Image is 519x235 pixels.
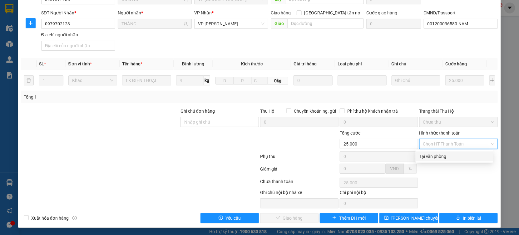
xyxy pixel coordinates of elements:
span: plus [332,216,337,221]
input: Cước giao hàng [366,19,421,29]
span: [PERSON_NAME] chuyển hoàn [391,215,451,222]
input: R [234,77,252,84]
div: Tổng: 1 [24,94,200,100]
div: Ghi chú nội bộ nhà xe [260,189,339,198]
th: Loại phụ phí [335,58,389,70]
span: Yêu cầu [225,215,241,222]
div: CMND/Passport [424,9,498,16]
span: Khác [72,76,114,85]
span: plus [26,21,35,26]
button: delete [24,75,34,85]
input: VD: Bàn, Ghế [122,75,171,85]
input: Tên người nhận [121,20,182,27]
span: In biên lai [463,215,481,222]
span: Cước hàng [445,61,467,66]
span: Giao [271,18,287,28]
span: Phí thu hộ khách nhận trả [345,108,400,115]
div: SĐT Người Nhận [41,9,115,16]
span: kg [204,75,210,85]
div: Giảm giá [259,166,339,176]
button: checkGiao hàng [260,213,319,223]
button: printerIn biên lai [439,213,498,223]
input: Địa chỉ của người nhận [41,41,115,51]
span: 0kg [268,77,288,84]
input: D [215,77,234,84]
div: Tại văn phòng [419,153,489,160]
span: SL [39,61,44,66]
div: Chưa thanh toán [259,178,339,189]
input: Dọc đường [287,18,364,28]
span: Tổng cước [340,130,360,135]
input: Ghi chú đơn hàng [180,117,259,127]
button: save[PERSON_NAME] chuyển hoàn [379,213,438,223]
span: Chọn HT Thanh Toán [423,139,494,149]
label: Hình thức thanh toán [419,130,461,135]
div: Địa chỉ người nhận [41,31,115,38]
span: Chuyển khoản ng. gửi [291,108,339,115]
button: plus [26,18,36,28]
span: Thu Hộ [260,109,274,114]
b: GỬI : VP [PERSON_NAME] [8,45,109,56]
li: Số 10 ngõ 15 Ngọc Hồi, Q.[PERSON_NAME], [GEOGRAPHIC_DATA] [58,15,261,23]
div: Trạng thái Thu Hộ [419,108,498,115]
div: Phụ thu [259,153,339,164]
span: Chưa thu [423,117,494,127]
span: Giá trị hàng [294,61,317,66]
span: info-circle [72,216,77,220]
span: % [409,166,412,171]
label: Cước giao hàng [366,10,397,15]
span: VP Nhận [194,10,212,15]
span: VND [390,166,399,171]
div: Chi phí nội bộ [340,189,418,198]
img: logo.jpg [8,8,39,39]
span: Đơn vị tính [68,61,92,66]
span: Thêm ĐH mới [339,215,366,222]
span: Định lượng [182,61,204,66]
span: Kích thước [241,61,263,66]
button: plusThêm ĐH mới [320,213,378,223]
label: Ghi chú đơn hàng [180,109,215,114]
th: Ghi chú [389,58,443,70]
span: exclamation-circle [219,216,223,221]
input: Ghi Chú [392,75,441,85]
span: printer [456,216,460,221]
button: plus [489,75,495,85]
span: save [384,216,389,221]
input: C [252,77,268,84]
span: VP Lê Duẩn [198,19,264,28]
input: 0 [294,75,333,85]
span: Tên hàng [122,61,142,66]
button: exclamation-circleYêu cầu [200,213,259,223]
span: Giao hàng [271,10,291,15]
li: Hotline: 19001155 [58,23,261,31]
span: [GEOGRAPHIC_DATA] tận nơi [302,9,364,16]
span: Xuất hóa đơn hàng [29,215,71,222]
div: Người nhận [118,9,192,16]
input: 0 [445,75,484,85]
span: user [184,22,188,26]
